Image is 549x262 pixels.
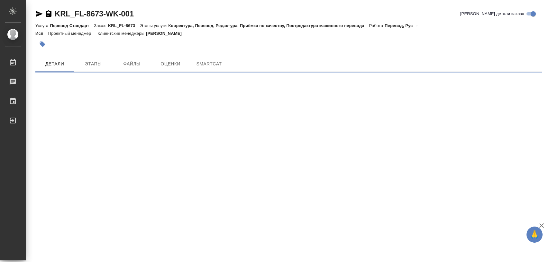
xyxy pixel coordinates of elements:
p: Этапы услуги [140,23,168,28]
button: 🙏 [526,227,543,243]
a: KRL_FL-8673-WK-001 [55,9,134,18]
p: Проектный менеджер [48,31,93,36]
p: Перевод Стандарт [50,23,94,28]
p: Работа [369,23,385,28]
p: KRL_FL-8673 [108,23,140,28]
p: Клиентские менеджеры [97,31,146,36]
button: Скопировать ссылку для ЯМессенджера [35,10,43,18]
button: Добавить тэг [35,37,50,51]
span: Детали [39,60,70,68]
p: [PERSON_NAME] [146,31,187,36]
button: Скопировать ссылку [45,10,52,18]
span: Файлы [116,60,147,68]
span: 🙏 [529,228,540,241]
p: Корректура, Перевод, Редактура, Приёмка по качеству, Постредактура машинного перевода [168,23,369,28]
p: Заказ: [94,23,108,28]
span: Этапы [78,60,109,68]
span: [PERSON_NAME] детали заказа [460,11,524,17]
p: Услуга [35,23,50,28]
span: SmartCat [194,60,224,68]
span: Оценки [155,60,186,68]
